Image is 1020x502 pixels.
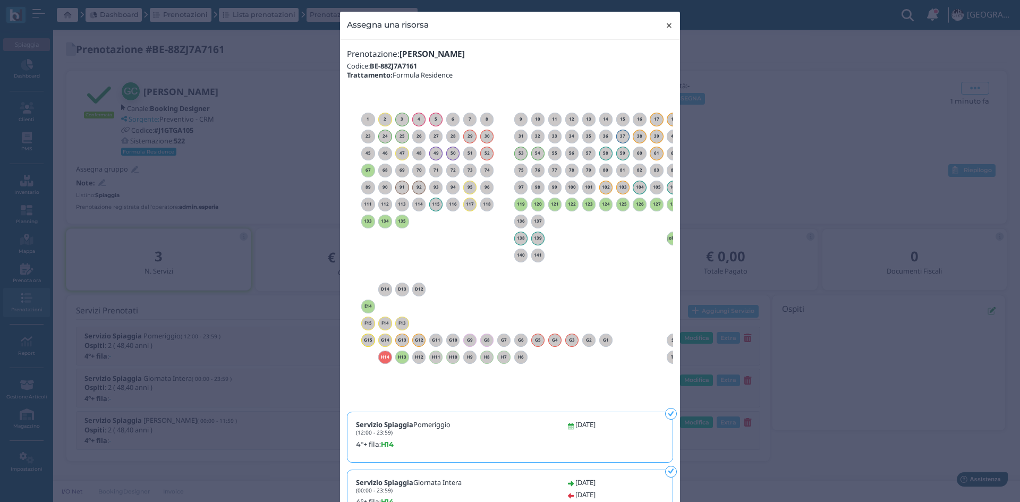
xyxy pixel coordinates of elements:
[412,355,426,360] h6: H12
[463,185,477,190] h6: 95
[497,338,511,343] h6: G7
[463,117,477,122] h6: 7
[565,202,579,207] h6: 122
[378,134,392,139] h6: 24
[548,134,562,139] h6: 33
[531,219,545,224] h6: 137
[633,117,647,122] h6: 16
[378,338,392,343] h6: G14
[650,134,664,139] h6: 39
[412,151,426,156] h6: 48
[463,134,477,139] h6: 29
[514,185,528,190] h6: 97
[565,117,579,122] h6: 12
[480,338,494,343] h6: G8
[582,151,596,156] h6: 57
[599,168,613,173] h6: 80
[565,134,579,139] h6: 34
[480,117,494,122] h6: 8
[361,321,375,326] h6: F15
[361,134,375,139] h6: 23
[514,253,528,258] h6: 140
[582,185,596,190] h6: 101
[370,61,417,71] b: BE-88ZJ7A7161
[347,19,429,31] h4: Assegna una risorsa
[599,202,613,207] h6: 124
[395,338,409,343] h6: G13
[616,117,630,122] h6: 15
[446,168,460,173] h6: 72
[548,151,562,156] h6: 55
[633,134,647,139] h6: 38
[633,151,647,156] h6: 60
[650,168,664,173] h6: 83
[412,287,426,292] h6: D12
[395,134,409,139] h6: 25
[548,338,562,343] h6: G4
[531,185,545,190] h6: 98
[514,134,528,139] h6: 31
[582,338,596,343] h6: G2
[412,117,426,122] h6: 4
[446,151,460,156] h6: 50
[356,439,555,449] label: 4°+ fila:
[347,62,673,70] h5: Codice:
[395,117,409,122] h6: 3
[548,185,562,190] h6: 99
[378,168,392,173] h6: 68
[599,185,613,190] h6: 102
[395,202,409,207] h6: 113
[429,134,443,139] h6: 27
[378,151,392,156] h6: 46
[412,168,426,173] h6: 70
[633,168,647,173] h6: 82
[514,338,528,343] h6: G6
[446,185,460,190] h6: 94
[599,338,613,343] h6: G1
[514,219,528,224] h6: 136
[356,479,462,494] h5: Giornata Intera
[599,151,613,156] h6: 58
[616,168,630,173] h6: 81
[582,134,596,139] h6: 35
[514,355,528,360] h6: H6
[446,202,460,207] h6: 116
[565,338,579,343] h6: G3
[531,202,545,207] h6: 120
[480,151,494,156] h6: 52
[347,50,673,59] h4: Prenotazione:
[497,355,511,360] h6: H7
[633,202,647,207] h6: 126
[412,185,426,190] h6: 92
[356,478,413,487] b: Servizio Spiaggia
[599,117,613,122] h6: 14
[463,202,477,207] h6: 117
[599,134,613,139] h6: 36
[361,151,375,156] h6: 45
[361,168,375,173] h6: 67
[446,134,460,139] h6: 28
[378,202,392,207] h6: 112
[361,185,375,190] h6: 89
[361,304,375,309] h6: E14
[347,71,673,79] h5: Formula Residence
[480,202,494,207] h6: 118
[463,168,477,173] h6: 73
[429,168,443,173] h6: 71
[395,287,409,292] h6: D13
[548,117,562,122] h6: 11
[514,151,528,156] h6: 53
[463,338,477,343] h6: G9
[429,355,443,360] h6: H11
[582,117,596,122] h6: 13
[650,117,664,122] h6: 17
[616,185,630,190] h6: 103
[381,440,394,448] b: H14
[463,151,477,156] h6: 51
[356,420,413,429] b: Servizio Spiaggia
[514,236,528,241] h6: 138
[378,219,392,224] h6: 134
[531,151,545,156] h6: 54
[616,202,630,207] h6: 125
[395,168,409,173] h6: 69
